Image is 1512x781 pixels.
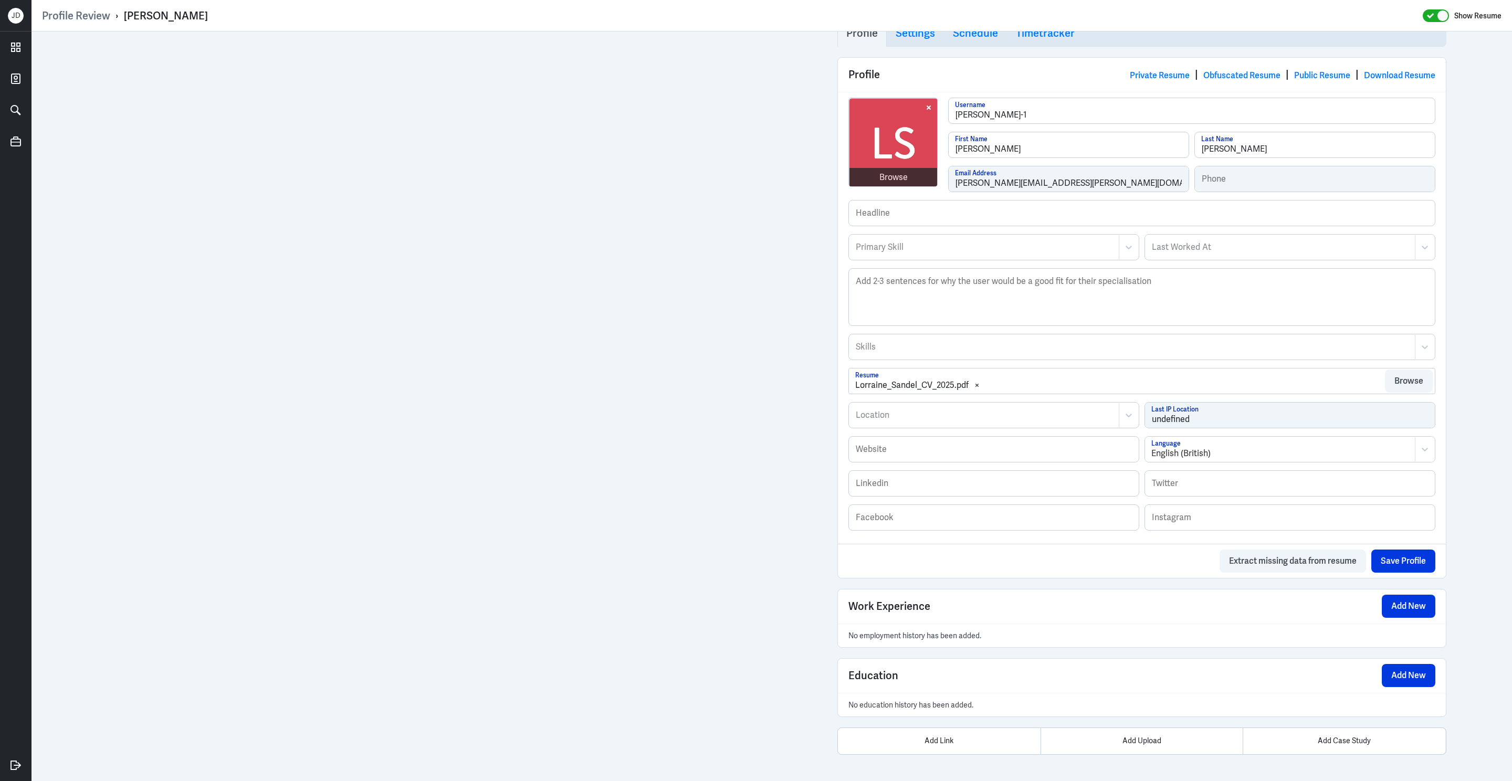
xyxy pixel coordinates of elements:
[849,99,938,187] img: avatar.jpg
[849,505,1139,530] input: Facebook
[1220,550,1366,573] button: Extract missing data from resume
[97,42,706,771] iframe: https://ppcdn.hiredigital.com/register/5b71e49c/resumes/551797225/Lorraine_Sandel_CV_2025.pdf?Exp...
[953,27,998,39] h3: Schedule
[879,171,908,184] div: Browse
[8,8,24,24] div: J D
[1454,9,1501,23] label: Show Resume
[1041,728,1243,754] div: Add Upload
[855,379,969,392] div: Lorraine_Sandel_CV_2025.pdf
[1385,370,1433,393] button: Browse
[1130,70,1190,81] a: Private Resume
[849,471,1139,496] input: Linkedin
[1195,132,1435,157] input: Last Name
[1130,67,1435,82] div: | | |
[1371,550,1435,573] button: Save Profile
[1243,728,1445,754] div: Add Case Study
[949,98,1435,123] input: Username
[848,699,1435,711] p: No education history has been added.
[42,9,110,23] a: Profile Review
[846,27,878,39] h3: Profile
[1145,471,1435,496] input: Twitter
[1294,70,1350,81] a: Public Resume
[1145,403,1435,428] input: Last IP Location
[1364,70,1435,81] a: Download Resume
[949,166,1189,192] input: Email Address
[838,58,1446,92] div: Profile
[838,728,1041,754] div: Add Link
[1382,595,1435,618] button: Add New
[849,437,1139,462] input: Website
[124,9,208,23] div: [PERSON_NAME]
[1195,166,1435,192] input: Phone
[1145,505,1435,530] input: Instagram
[848,668,898,683] span: Education
[110,9,124,23] p: ›
[896,27,935,39] h3: Settings
[848,629,1435,642] p: No employment history has been added.
[949,132,1189,157] input: First Name
[1016,27,1075,39] h3: Timetracker
[1203,70,1280,81] a: Obfuscated Resume
[849,200,1435,226] input: Headline
[1382,664,1435,687] button: Add New
[848,598,930,614] span: Work Experience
